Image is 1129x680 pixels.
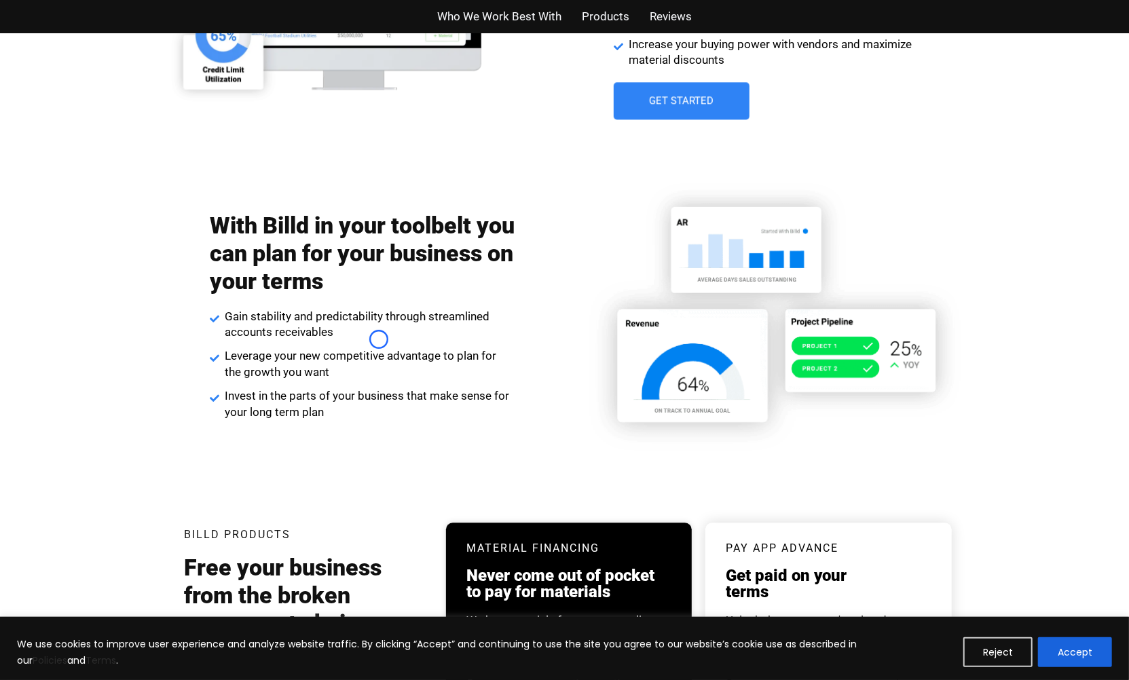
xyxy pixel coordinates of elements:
h3: Billd Products [185,529,291,540]
div: We buy materials from your supplier upfront. You pay us when you're paid. It's that simple. [466,613,671,654]
span: Gain stability and predictability through streamlined accounts receivables [222,309,516,341]
span: Leverage your new competitive advantage to plan for the growth you want [222,348,516,381]
a: Reviews [650,7,692,26]
h2: Free your business from the broken repayment chain [185,554,426,657]
div: Unlock the money you've already earned. Get paid on your pay app [DATE]. [726,613,931,654]
a: Get Started [614,82,749,119]
h3: Never come out of pocket to pay for materials [466,567,671,600]
h3: Material Financing [466,543,671,554]
span: Invest in the parts of your business that make sense for your long term plan [222,388,516,421]
h3: pay app advance [726,543,931,554]
span: Increase your buying power with vendors and maximize material discounts [625,37,919,69]
a: Products [582,7,629,26]
a: Terms [86,654,116,667]
p: We use cookies to improve user experience and analyze website traffic. By clicking “Accept” and c... [17,636,953,668]
button: Reject [963,637,1033,667]
span: Get Started [649,96,714,106]
h2: With Billd in your toolbelt you can plan for your business on your terms [210,212,515,295]
a: Who We Work Best With [437,7,561,26]
h3: Get paid on your terms [726,567,931,600]
a: Policies [33,654,67,667]
button: Accept [1038,637,1112,667]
